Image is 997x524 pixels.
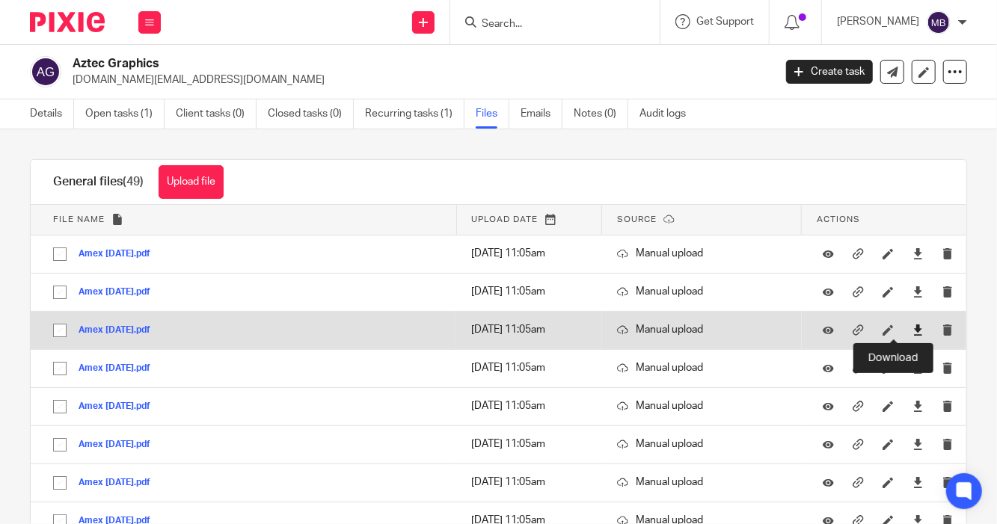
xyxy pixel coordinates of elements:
p: Manual upload [617,246,787,261]
p: [PERSON_NAME] [837,14,919,29]
a: Notes (0) [574,99,628,129]
p: [DATE] 11:05am [471,437,587,451]
input: Select [46,469,74,497]
a: Create task [786,60,873,84]
input: Select [46,431,74,459]
a: Download [912,475,924,490]
p: [DATE] 11:05am [471,475,587,490]
input: Select [46,240,74,268]
input: Select [46,354,74,383]
button: Amex [DATE].pdf [79,287,162,298]
button: Amex [DATE].pdf [79,401,162,412]
p: [DATE] 11:05am [471,284,587,299]
a: Files [476,99,509,129]
p: Manual upload [617,360,787,375]
span: Actions [817,215,860,224]
a: Recurring tasks (1) [365,99,464,129]
a: Closed tasks (0) [268,99,354,129]
a: Audit logs [639,99,697,129]
a: Download [912,284,924,299]
p: Manual upload [617,437,787,451]
a: Download [912,360,924,375]
p: [DATE] 11:05am [471,322,587,337]
a: Client tasks (0) [176,99,257,129]
span: Upload date [472,215,539,224]
p: Manual upload [617,398,787,413]
a: Download [912,437,924,451]
button: Amex [DATE].pdf [79,325,162,336]
p: [DATE] 11:05am [471,360,587,375]
img: Pixie [30,12,105,32]
h2: Aztec Graphics [73,56,625,72]
p: [DATE] 11:05am [471,398,587,413]
button: Amex [DATE].pdf [79,249,162,259]
a: Download [912,246,924,261]
button: Upload file [159,165,224,199]
span: Source [617,215,657,224]
img: svg%3E [927,10,951,34]
a: Emails [521,99,562,129]
input: Search [480,18,615,31]
p: Manual upload [617,284,787,299]
input: Select [46,316,74,345]
span: File name [53,215,105,224]
img: svg%3E [30,56,61,87]
a: Download [912,398,924,413]
span: Get Support [696,16,754,27]
button: Amex [DATE].pdf [79,478,162,488]
input: Select [46,392,74,421]
a: Details [30,99,74,129]
span: (49) [123,176,144,188]
p: [DATE] 11:05am [471,246,587,261]
a: Download [912,322,924,337]
a: Open tasks (1) [85,99,165,129]
h1: General files [53,174,144,190]
p: Manual upload [617,322,787,337]
button: Amex [DATE].pdf [79,440,162,450]
p: Manual upload [617,475,787,490]
input: Select [46,278,74,306]
p: [DOMAIN_NAME][EMAIL_ADDRESS][DOMAIN_NAME] [73,73,764,87]
button: Amex [DATE].pdf [79,363,162,374]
